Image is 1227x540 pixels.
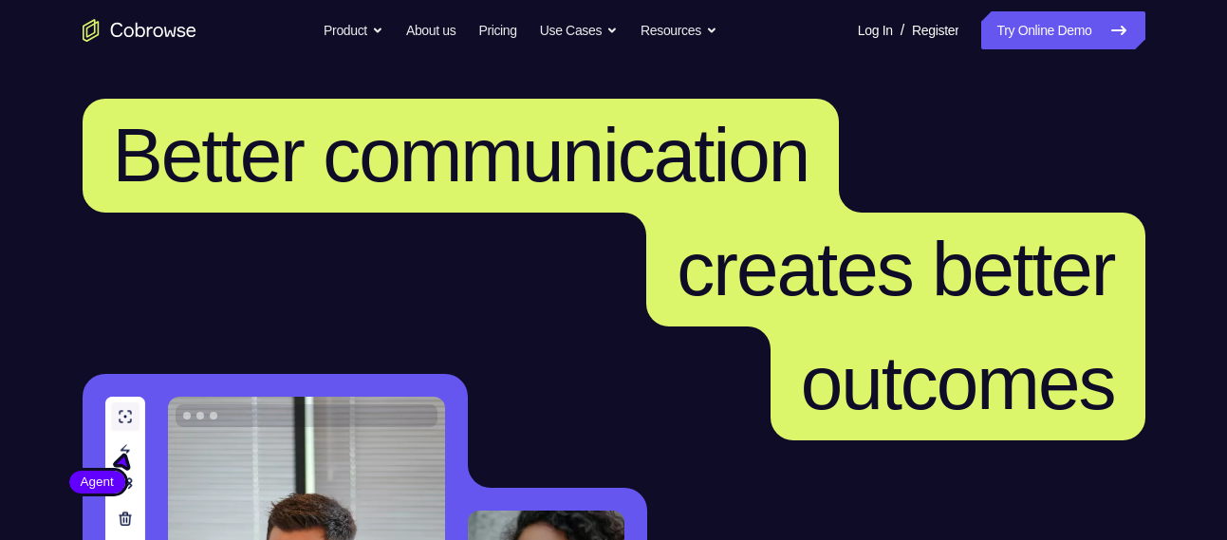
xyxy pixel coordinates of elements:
a: About us [406,11,455,49]
a: Register [912,11,958,49]
a: Go to the home page [83,19,196,42]
button: Resources [641,11,717,49]
a: Pricing [478,11,516,49]
span: creates better [677,227,1114,311]
span: outcomes [801,341,1115,425]
button: Use Cases [540,11,618,49]
a: Try Online Demo [981,11,1144,49]
span: Better communication [113,113,809,197]
a: Log In [858,11,893,49]
button: Product [324,11,383,49]
span: Agent [69,473,125,492]
span: / [901,19,904,42]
